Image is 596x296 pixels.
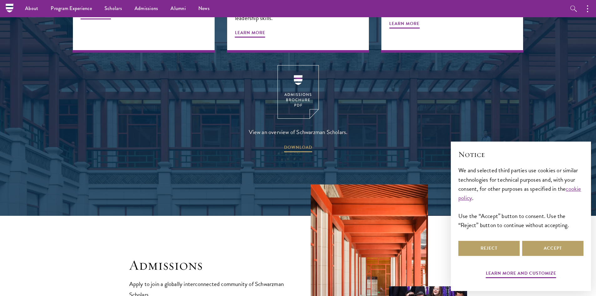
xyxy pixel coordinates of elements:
h2: Notice [458,149,583,160]
span: Learn More [389,20,420,29]
div: We and selected third parties use cookies or similar technologies for technical purposes and, wit... [458,166,583,229]
a: View an overview of Schwarzman Scholars. DOWNLOAD [249,65,348,153]
button: Reject [458,241,520,256]
button: Accept [522,241,583,256]
span: DOWNLOAD [284,143,312,153]
h2: Admissions [129,257,286,274]
a: cookie policy [458,184,581,202]
button: Learn more and customize [486,269,556,279]
span: View an overview of Schwarzman Scholars. [249,127,348,137]
span: Learn More [235,29,265,39]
